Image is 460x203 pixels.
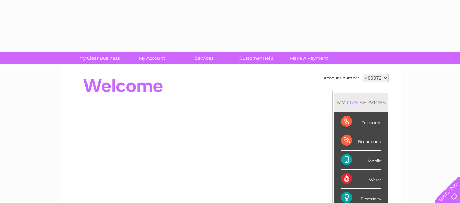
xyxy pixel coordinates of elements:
[334,93,388,112] div: MY SERVICES
[176,52,233,64] a: Services
[228,52,285,64] a: Customer Help
[71,52,128,64] a: My Clear Business
[280,52,337,64] a: Make A Payment
[341,170,381,189] div: Water
[345,99,360,106] div: LIVE
[322,72,361,84] td: Account number
[341,131,381,150] div: Broadband
[341,151,381,170] div: Mobile
[341,112,381,131] div: Telecoms
[123,52,180,64] a: My Account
